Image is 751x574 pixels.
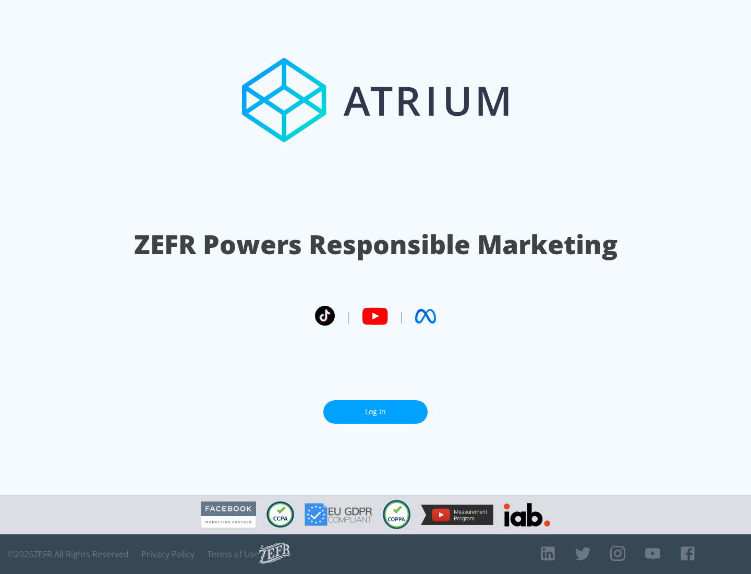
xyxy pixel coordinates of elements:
span: © 2025 ZEFR All Rights Reserved [8,549,129,559]
h1: ZEFR Powers Responsible Marketing [134,226,617,262]
img: CCPA Compliant [267,501,294,528]
span: | [345,308,352,324]
img: Facebook Marketing Partner [201,501,256,528]
img: YouTube Measurement Program [421,505,493,525]
img: COPPA Compliant [383,500,410,529]
a: Privacy Policy [141,549,195,559]
img: IAB [504,503,550,527]
span: | [398,308,405,324]
a: Terms of Use [207,549,259,559]
a: Log In [323,400,428,424]
img: GDPR Compliant [305,503,372,526]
